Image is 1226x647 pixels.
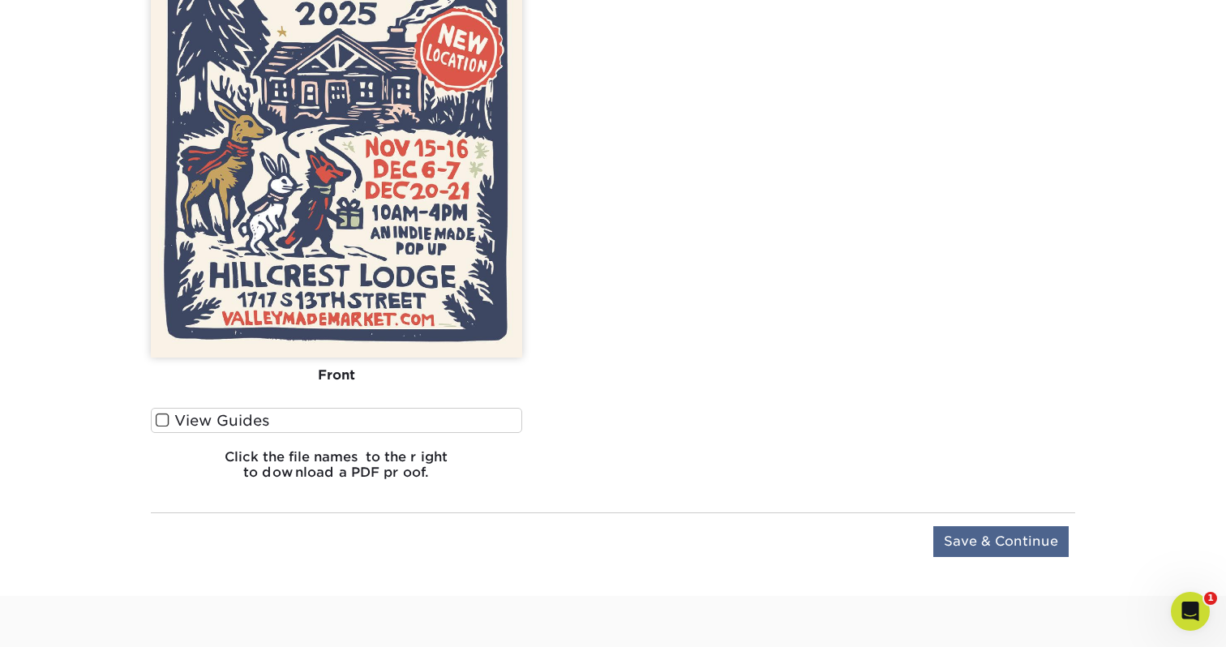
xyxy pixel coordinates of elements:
h6: Click the file names to the right to download a PDF proof. [151,449,522,493]
label: View Guides [151,408,522,433]
input: Save & Continue [933,526,1069,557]
div: Front [151,358,522,393]
span: 1 [1204,592,1217,605]
iframe: Intercom live chat [1171,592,1210,631]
